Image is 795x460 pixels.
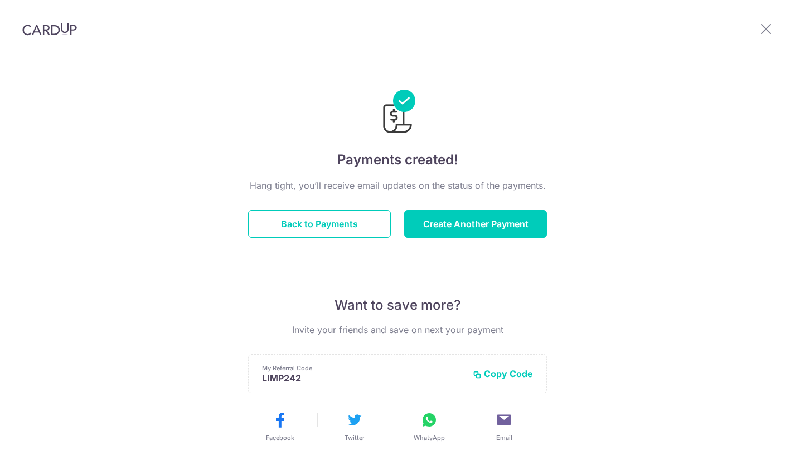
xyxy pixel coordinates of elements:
p: LIMP242 [262,373,464,384]
img: CardUp [22,22,77,36]
p: Invite your friends and save on next your payment [248,323,547,336]
button: WhatsApp [396,411,462,442]
span: Facebook [266,433,294,442]
iframe: Opens a widget where you can find more information [724,427,784,454]
button: Twitter [322,411,387,442]
button: Create Another Payment [404,210,547,238]
span: Email [496,433,512,442]
h4: Payments created! [248,150,547,170]
button: Email [471,411,537,442]
p: Hang tight, you’ll receive email updates on the status of the payments. [248,179,547,192]
span: WhatsApp [414,433,445,442]
span: Twitter [345,433,365,442]
button: Back to Payments [248,210,391,238]
button: Facebook [247,411,313,442]
img: Payments [380,90,415,136]
button: Copy Code [473,368,533,379]
p: Want to save more? [248,296,547,314]
p: My Referral Code [262,364,464,373]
